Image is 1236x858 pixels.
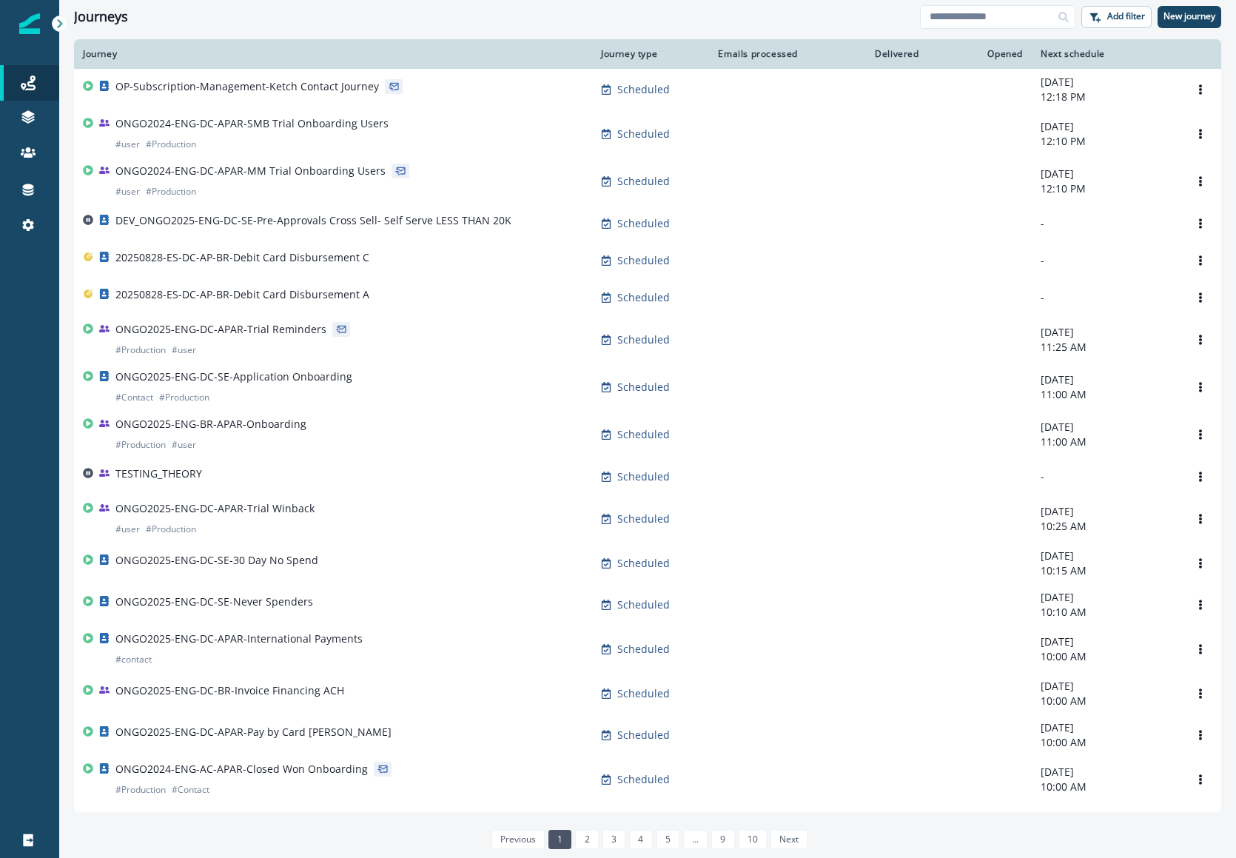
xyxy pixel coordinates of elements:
[1041,387,1171,402] p: 11:00 AM
[115,594,313,609] p: ONGO2025-ENG-DC-SE-Never Spenders
[115,137,140,152] p: # user
[1041,649,1171,664] p: 10:00 AM
[617,127,670,141] p: Scheduled
[1041,735,1171,750] p: 10:00 AM
[1189,123,1212,145] button: Options
[115,782,166,797] p: # Production
[617,380,670,395] p: Scheduled
[74,158,1221,205] a: ONGO2024-ENG-DC-APAR-MM Trial Onboarding Users#user#ProductionScheduled-[DATE]12:10 PMOptions
[74,279,1221,316] a: 20250828-ES-DC-AP-BR-Debit Card Disbursement AScheduled--Options
[1189,594,1212,616] button: Options
[1041,634,1171,649] p: [DATE]
[1189,683,1212,705] button: Options
[74,756,1221,803] a: ONGO2024-ENG-AC-APAR-Closed Won Onboarding#Production#ContactScheduled-[DATE]10:00 AMOptions
[1158,6,1221,28] button: New journey
[1041,694,1171,708] p: 10:00 AM
[115,683,344,698] p: ONGO2025-ENG-DC-BR-Invoice Financing ACH
[115,369,352,384] p: ONGO2025-ENG-DC-SE-Application Onboarding
[617,728,670,743] p: Scheduled
[1189,724,1212,746] button: Options
[1189,638,1212,660] button: Options
[1041,590,1171,605] p: [DATE]
[617,512,670,526] p: Scheduled
[146,184,196,199] p: # Production
[1041,765,1171,780] p: [DATE]
[770,830,807,849] a: Next page
[115,79,379,94] p: OP-Subscription-Management-Ketch Contact Journey
[617,556,670,571] p: Scheduled
[74,714,1221,756] a: ONGO2025-ENG-DC-APAR-Pay by Card [PERSON_NAME]Scheduled-[DATE]10:00 AMOptions
[617,642,670,657] p: Scheduled
[1041,167,1171,181] p: [DATE]
[74,458,1221,495] a: TESTING_THEORYScheduled--Options
[115,501,315,516] p: ONGO2025-ENG-DC-APAR-Trial Winback
[1041,679,1171,694] p: [DATE]
[1041,563,1171,578] p: 10:15 AM
[115,322,326,337] p: ONGO2025-ENG-DC-APAR-Trial Reminders
[617,469,670,484] p: Scheduled
[74,584,1221,626] a: ONGO2025-ENG-DC-SE-Never SpendersScheduled-[DATE]10:10 AMOptions
[115,522,140,537] p: # user
[74,205,1221,242] a: DEV_ONGO2025-ENG-DC-SE-Pre-Approvals Cross Sell- Self Serve LESS THAN 20KScheduled--Options
[617,253,670,268] p: Scheduled
[115,164,386,178] p: ONGO2024-ENG-DC-APAR-MM Trial Onboarding Users
[1041,75,1171,90] p: [DATE]
[1041,435,1171,449] p: 11:00 AM
[683,830,708,849] a: Jump forward
[575,830,598,849] a: Page 2
[1041,290,1171,305] p: -
[937,48,1023,60] div: Opened
[115,184,140,199] p: # user
[115,390,153,405] p: # Contact
[1081,6,1152,28] button: Add filter
[1189,286,1212,309] button: Options
[74,495,1221,543] a: ONGO2025-ENG-DC-APAR-Trial Winback#user#ProductionScheduled-[DATE]10:25 AMOptions
[172,438,196,452] p: # user
[1189,376,1212,398] button: Options
[617,290,670,305] p: Scheduled
[1041,325,1171,340] p: [DATE]
[1041,420,1171,435] p: [DATE]
[1041,372,1171,387] p: [DATE]
[617,427,670,442] p: Scheduled
[172,343,196,358] p: # user
[74,543,1221,584] a: ONGO2025-ENG-DC-SE-30 Day No SpendScheduled-[DATE]10:15 AMOptions
[617,772,670,787] p: Scheduled
[74,803,1221,845] a: ONGO2025-ENG-BR-APAR-Auto Invoice FinancingScheduled-[DATE]10:00 AMOptions
[1041,216,1171,231] p: -
[617,686,670,701] p: Scheduled
[711,830,734,849] a: Page 9
[74,673,1221,714] a: ONGO2025-ENG-DC-BR-Invoice Financing ACHScheduled-[DATE]10:00 AMOptions
[74,110,1221,158] a: ONGO2024-ENG-DC-APAR-SMB Trial Onboarding Users#user#ProductionScheduled-[DATE]12:10 PMOptions
[19,13,40,34] img: Inflection
[1041,549,1171,563] p: [DATE]
[1189,329,1212,351] button: Options
[488,830,808,849] ul: Pagination
[115,343,166,358] p: # Production
[159,390,209,405] p: # Production
[602,830,625,849] a: Page 3
[1041,720,1171,735] p: [DATE]
[548,830,571,849] a: Page 1 is your current page
[1107,11,1145,21] p: Add filter
[617,332,670,347] p: Scheduled
[1189,78,1212,101] button: Options
[1189,212,1212,235] button: Options
[1041,809,1171,824] p: [DATE]
[115,466,202,481] p: TESTING_THEORY
[1041,519,1171,534] p: 10:25 AM
[617,216,670,231] p: Scheduled
[1041,253,1171,268] p: -
[1189,249,1212,272] button: Options
[1189,768,1212,791] button: Options
[115,631,363,646] p: ONGO2025-ENG-DC-APAR-International Payments
[1189,508,1212,530] button: Options
[1041,181,1171,196] p: 12:10 PM
[115,725,392,740] p: ONGO2025-ENG-DC-APAR-Pay by Card [PERSON_NAME]
[1189,466,1212,488] button: Options
[617,82,670,97] p: Scheduled
[115,213,511,228] p: DEV_ONGO2025-ENG-DC-SE-Pre-Approvals Cross Sell- Self Serve LESS THAN 20K
[1041,605,1171,620] p: 10:10 AM
[712,48,798,60] div: Emails processed
[115,417,306,432] p: ONGO2025-ENG-BR-APAR-Onboarding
